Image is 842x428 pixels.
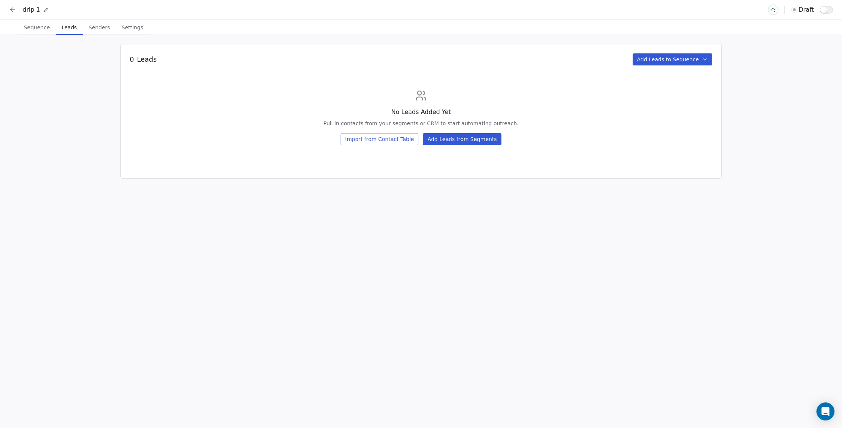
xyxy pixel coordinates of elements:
[86,22,113,33] span: Senders
[323,108,518,117] div: No Leads Added Yet
[23,5,40,14] span: drip 1
[323,120,518,127] div: Pull in contacts from your segments or CRM to start automating outreach.
[137,55,156,64] span: Leads
[59,22,80,33] span: Leads
[119,22,146,33] span: Settings
[423,133,501,145] button: Add Leads from Segments
[816,402,834,420] div: Open Intercom Messenger
[21,22,53,33] span: Sequence
[633,53,713,65] button: Add Leads to Sequence
[341,133,418,145] button: Import from Contact Table
[130,55,134,64] span: 0
[799,5,814,14] span: draft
